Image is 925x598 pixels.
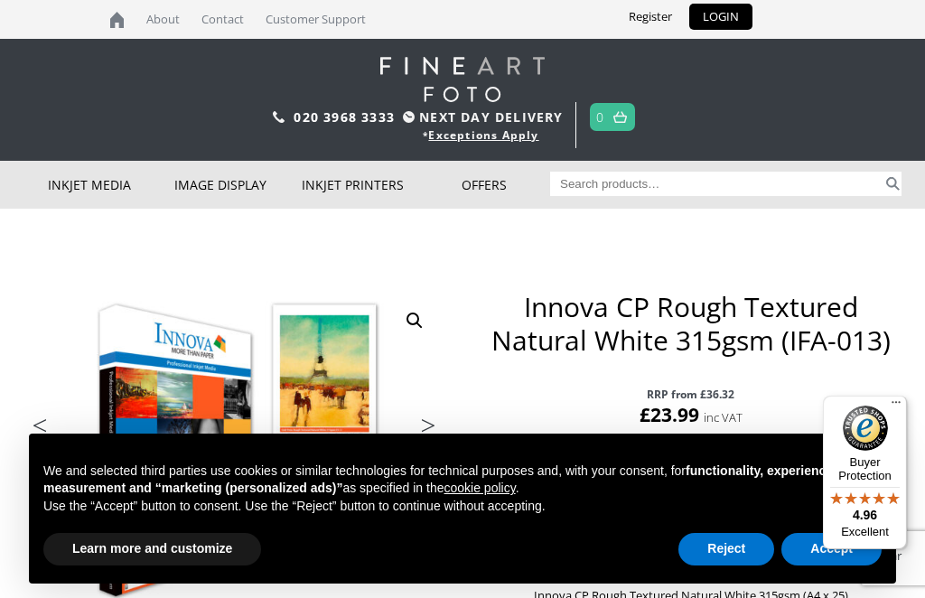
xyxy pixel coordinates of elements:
[444,481,516,495] a: cookie policy
[640,402,650,427] span: £
[294,108,395,126] a: 020 3968 3333
[550,172,884,196] input: Search products…
[823,525,907,539] p: Excellent
[823,455,907,482] p: Buyer Protection
[43,463,882,498] p: We and selected third parties use cookies or similar technologies for technical purposes and, wit...
[480,290,902,357] h1: Innova CP Rough Textured Natural White 315gsm (IFA-013)
[640,402,699,427] bdi: 23.99
[403,111,415,123] img: time.svg
[843,406,888,451] img: Trusted Shops Trustmark
[380,57,544,102] img: logo-white.svg
[43,533,261,565] button: Learn more and customize
[689,4,752,30] a: LOGIN
[823,396,907,549] button: Trusted Shops TrustmarkBuyer Protection4.96Excellent
[678,533,774,565] button: Reject
[596,104,604,130] a: 0
[273,111,285,123] img: phone.svg
[885,396,907,417] button: Menu
[43,463,836,496] strong: functionality, experience, measurement and “marketing (personalized ads)”
[14,419,911,598] div: Notice
[613,111,627,123] img: basket.svg
[884,172,902,196] button: Search
[398,107,563,127] span: NEXT DAY DELIVERY
[480,384,902,405] span: RRP from £36.32
[853,508,877,522] span: 4.96
[43,498,882,516] p: Use the “Accept” button to consent. Use the “Reject” button to continue without accepting.
[781,533,882,565] button: Accept
[398,304,431,337] a: View full-screen image gallery
[428,127,538,143] a: Exceptions Apply
[615,4,686,30] a: Register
